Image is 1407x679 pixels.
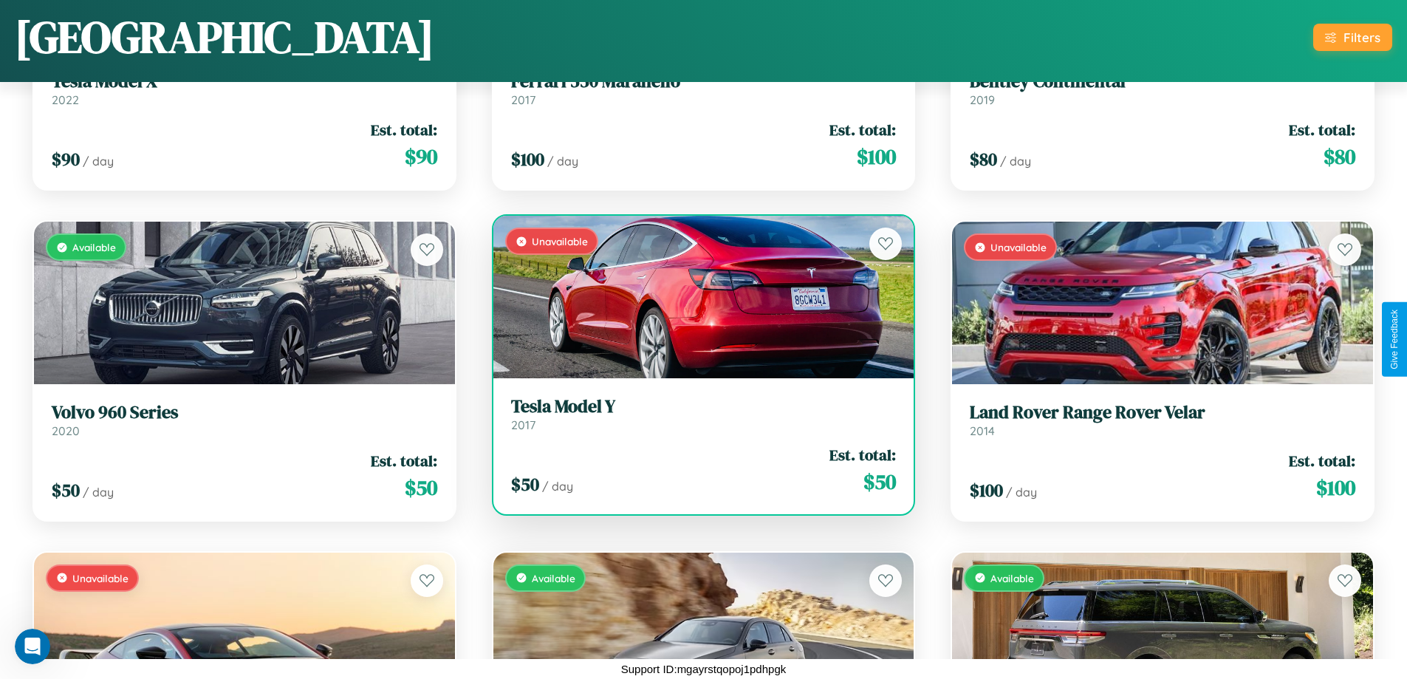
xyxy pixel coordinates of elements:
[511,71,897,107] a: Ferrari 550 Maranello2017
[52,478,80,502] span: $ 50
[1313,24,1392,51] button: Filters
[1006,485,1037,499] span: / day
[970,402,1355,423] h3: Land Rover Range Rover Velar
[52,71,437,107] a: Tesla Model X2022
[970,92,995,107] span: 2019
[1000,154,1031,168] span: / day
[83,154,114,168] span: / day
[1289,450,1355,471] span: Est. total:
[511,417,535,432] span: 2017
[970,71,1355,107] a: Bentley Continental2019
[857,142,896,171] span: $ 100
[511,472,539,497] span: $ 50
[1324,142,1355,171] span: $ 80
[511,71,897,92] h3: Ferrari 550 Maranello
[511,92,535,107] span: 2017
[829,119,896,140] span: Est. total:
[1316,473,1355,502] span: $ 100
[970,423,995,438] span: 2014
[371,119,437,140] span: Est. total:
[542,479,573,494] span: / day
[1343,30,1380,45] div: Filters
[72,241,116,253] span: Available
[970,71,1355,92] h3: Bentley Continental
[405,142,437,171] span: $ 90
[863,467,896,497] span: $ 50
[1389,310,1400,369] div: Give Feedback
[405,473,437,502] span: $ 50
[532,235,588,248] span: Unavailable
[15,629,50,664] iframe: Intercom live chat
[1289,119,1355,140] span: Est. total:
[829,444,896,465] span: Est. total:
[511,147,544,171] span: $ 100
[990,241,1047,253] span: Unavailable
[52,423,80,438] span: 2020
[970,147,997,171] span: $ 80
[15,7,434,67] h1: [GEOGRAPHIC_DATA]
[371,450,437,471] span: Est. total:
[511,396,897,417] h3: Tesla Model Y
[52,402,437,423] h3: Volvo 960 Series
[83,485,114,499] span: / day
[52,71,437,92] h3: Tesla Model X
[532,572,575,584] span: Available
[970,402,1355,438] a: Land Rover Range Rover Velar2014
[970,478,1003,502] span: $ 100
[547,154,578,168] span: / day
[990,572,1034,584] span: Available
[52,147,80,171] span: $ 90
[72,572,129,584] span: Unavailable
[52,402,437,438] a: Volvo 960 Series2020
[511,396,897,432] a: Tesla Model Y2017
[52,92,79,107] span: 2022
[621,659,786,679] p: Support ID: mgayrstqopoj1pdhpgk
